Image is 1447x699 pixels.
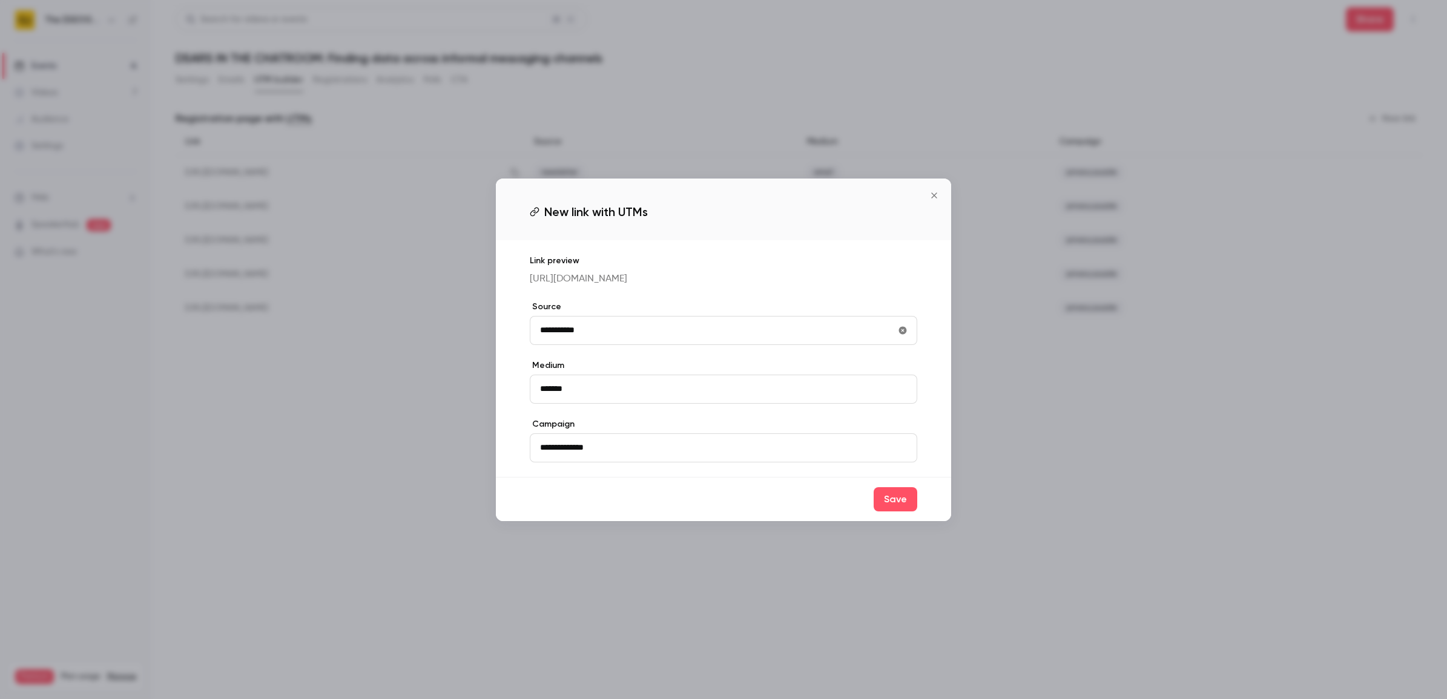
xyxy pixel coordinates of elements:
p: Link preview [530,255,917,267]
button: utmSource [893,321,912,340]
button: Close [922,183,946,208]
label: Source [530,301,917,313]
span: New link with UTMs [544,203,648,221]
p: [URL][DOMAIN_NAME] [530,272,917,286]
label: Medium [530,359,917,372]
label: Campaign [530,418,917,430]
button: Save [874,487,917,511]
